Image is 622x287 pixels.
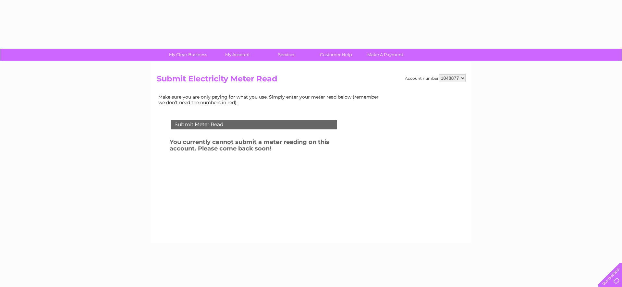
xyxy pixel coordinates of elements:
a: My Account [211,49,264,61]
a: Customer Help [309,49,363,61]
a: Make A Payment [359,49,412,61]
h2: Submit Electricity Meter Read [157,74,466,87]
div: Submit Meter Read [171,120,337,129]
a: My Clear Business [161,49,215,61]
h3: You currently cannot submit a meter reading on this account. Please come back soon! [170,138,354,155]
div: Account number [405,74,466,82]
td: Make sure you are only paying for what you use. Simply enter your meter read below (remember we d... [157,93,384,106]
a: Services [260,49,313,61]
